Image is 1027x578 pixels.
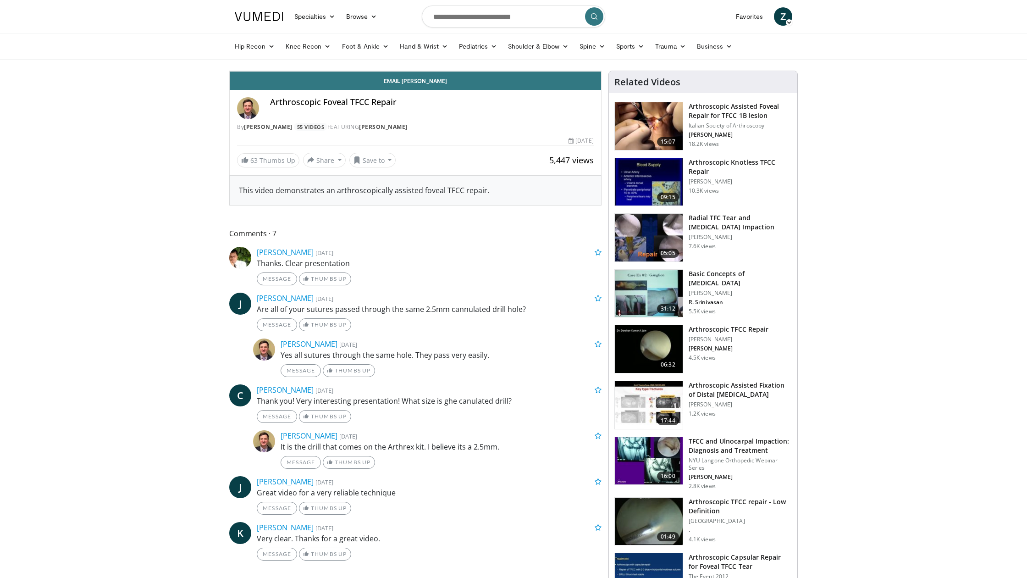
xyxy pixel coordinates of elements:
img: fca016a0-5798-444f-960e-01c0017974b3.150x105_q85_crop-smart_upscale.jpg [615,270,683,317]
a: Sports [611,37,650,56]
a: Email [PERSON_NAME] [230,72,601,90]
p: Thanks. Clear presentation [257,258,602,269]
a: 16:00 TFCC and Ulnocarpal Impaction: Diagnosis and Treatment NYU Langone Orthopedic Webinar Serie... [614,437,792,490]
a: Browse [341,7,383,26]
p: 18.2K views [689,140,719,148]
small: [DATE] [339,340,357,349]
p: 4.1K views [689,536,716,543]
span: 17:44 [657,416,679,425]
a: 63 Thumbs Up [237,153,299,167]
p: . [689,527,792,534]
a: Thumbs Up [299,318,351,331]
span: 15:07 [657,137,679,146]
a: Message [257,272,297,285]
img: b7c0ed47-2112-40d6-bf60-9a0c11b62083.150x105_q85_crop-smart_upscale.jpg [615,214,683,261]
small: [DATE] [315,249,333,257]
input: Search topics, interventions [422,6,605,28]
a: Hip Recon [229,37,280,56]
a: Thumbs Up [299,548,351,561]
a: [PERSON_NAME] [281,431,337,441]
span: 09:15 [657,193,679,202]
img: VuMedi Logo [235,12,283,21]
p: [PERSON_NAME] [689,131,792,139]
a: Message [257,318,297,331]
img: Avatar [237,97,259,119]
a: J [229,293,251,315]
a: Thumbs Up [299,410,351,423]
a: 06:32 Arthroscopic TFCC Repair [PERSON_NAME] [PERSON_NAME] 4.5K views [614,325,792,373]
p: NYU Langone Orthopedic Webinar Series [689,457,792,472]
span: 05:05 [657,249,679,258]
h3: Radial TFC Tear and [MEDICAL_DATA] Impaction [689,213,792,232]
h3: TFCC and Ulnocarpal Impaction: Diagnosis and Treatment [689,437,792,455]
p: [GEOGRAPHIC_DATA] [689,517,792,525]
h4: Related Videos [614,77,680,88]
img: 296995_0003_1.png.150x105_q85_crop-smart_upscale.jpg [615,102,683,150]
p: It is the drill that comes on the Arthrex kit. I believe its a 2.5mm. [281,441,602,452]
a: [PERSON_NAME] [257,247,314,257]
a: Thumbs Up [299,502,351,515]
p: Yes all sutures through the same hole. They pass very easily. [281,350,602,361]
span: 63 [250,156,258,165]
p: 1.2K views [689,410,716,417]
a: Message [257,548,297,561]
a: Trauma [650,37,691,56]
video-js: Video Player [230,71,601,72]
button: Save to [349,153,396,167]
a: 55 Videos [294,123,327,131]
img: TFCC_repair_100005013_3.jpg.150x105_q85_crop-smart_upscale.jpg [615,498,683,545]
p: [PERSON_NAME] [689,178,792,185]
a: Thumbs Up [323,456,375,469]
span: 16:00 [657,472,679,481]
a: 15:07 Arthroscopic Assisted Foveal Repair for TFCC 1B lesion Italian Society of Arthroscopy [PERS... [614,102,792,150]
p: [PERSON_NAME] [689,336,768,343]
a: [PERSON_NAME] [281,339,337,349]
span: 5,447 views [549,155,594,166]
img: Avatar [253,339,275,361]
a: Shoulder & Elbow [502,37,574,56]
a: Message [281,456,321,469]
a: Thumbs Up [323,364,375,377]
div: [DATE] [569,137,593,145]
a: Z [774,7,792,26]
a: Specialties [289,7,341,26]
h3: Arthroscopic TFCC repair - Low Definition [689,497,792,516]
p: [PERSON_NAME] [689,233,792,241]
p: Italian Society of Arthroscopy [689,122,792,129]
a: [PERSON_NAME] [257,385,314,395]
p: 10.3K views [689,187,719,195]
span: 06:32 [657,360,679,369]
p: [PERSON_NAME] [689,401,792,408]
a: Hand & Wrist [394,37,453,56]
a: 09:15 Arthroscopic Knotless TFCC Repair [PERSON_NAME] 10.3K views [614,158,792,206]
p: [PERSON_NAME] [689,473,792,481]
a: [PERSON_NAME] [257,522,314,533]
img: d89ff9d4-f394-4543-af13-0587c84a7216.150x105_q85_crop-smart_upscale.jpg [615,325,683,373]
h3: Arthroscopic Capsular Repair for Foveal TFCC Tear [689,553,792,571]
span: J [229,476,251,498]
h3: Arthroscopic Assisted Fixation of Distal [MEDICAL_DATA] [689,381,792,399]
img: b3affc95-9a05-4985-a49e-5efcb97c78a7.150x105_q85_crop-smart_upscale.jpg [615,381,683,429]
a: 31:12 Basic Concepts of [MEDICAL_DATA] [PERSON_NAME] R. Srinivasan 5.5K views [614,269,792,318]
img: 75335_0000_3.png.150x105_q85_crop-smart_upscale.jpg [615,158,683,206]
h3: Arthroscopic Assisted Foveal Repair for TFCC 1B lesion [689,102,792,120]
p: 2.8K views [689,483,716,490]
a: Business [691,37,738,56]
a: C [229,384,251,406]
p: 4.5K views [689,354,716,361]
a: 01:49 Arthroscopic TFCC repair - Low Definition [GEOGRAPHIC_DATA] . 4.1K views [614,497,792,546]
p: [PERSON_NAME] [689,345,768,352]
img: Avatar [229,247,251,269]
a: K [229,522,251,544]
a: Spine [574,37,610,56]
a: [PERSON_NAME] [359,123,408,131]
span: Comments 7 [229,228,602,239]
a: Message [257,410,297,423]
p: Great video for a very reliable technique [257,487,602,498]
small: [DATE] [315,478,333,486]
a: Pediatrics [453,37,502,56]
p: Very clear. Thanks for a great video. [257,533,602,544]
small: [DATE] [315,295,333,303]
